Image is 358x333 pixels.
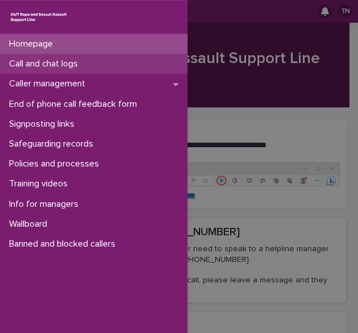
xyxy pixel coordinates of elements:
[5,39,62,49] p: Homepage
[5,139,102,149] p: Safeguarding records
[9,10,68,24] img: rhQMoQhaT3yELyF149Cw
[5,219,56,230] p: Wallboard
[5,159,108,169] p: Policies and processes
[5,99,146,110] p: End of phone call feedback form
[5,78,94,89] p: Caller management
[5,239,124,249] p: Banned and blocked callers
[5,119,84,130] p: Signposting links
[5,59,87,69] p: Call and chat logs
[5,178,77,189] p: Training videos
[5,199,88,210] p: Info for managers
